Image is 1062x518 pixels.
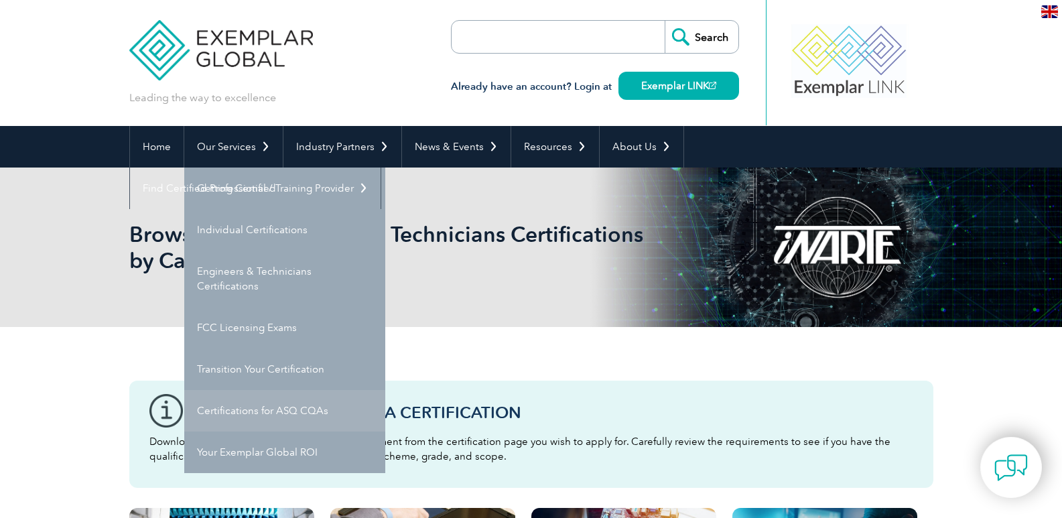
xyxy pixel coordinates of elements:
img: contact-chat.png [994,451,1028,484]
a: Individual Certifications [184,209,385,251]
img: open_square.png [709,82,716,89]
img: en [1041,5,1058,18]
a: Industry Partners [283,126,401,168]
a: About Us [600,126,683,168]
h1: Browse All Engineers and Technicians Certifications by Category [129,221,644,273]
p: Leading the way to excellence [129,90,276,105]
a: Exemplar LINK [618,72,739,100]
h3: Before You Apply For a Certification [190,404,913,421]
a: Certifications for ASQ CQAs [184,390,385,432]
a: Transition Your Certification [184,348,385,390]
a: Find Certified Professional / Training Provider [130,168,381,209]
a: News & Events [402,126,511,168]
input: Search [665,21,738,53]
a: Resources [511,126,599,168]
p: Download the “Certification Requirements” document from the certification page you wish to apply ... [149,434,913,464]
a: Engineers & Technicians Certifications [184,251,385,307]
h3: Already have an account? Login at [451,78,739,95]
a: FCC Licensing Exams [184,307,385,348]
a: Home [130,126,184,168]
a: Your Exemplar Global ROI [184,432,385,473]
a: Our Services [184,126,283,168]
